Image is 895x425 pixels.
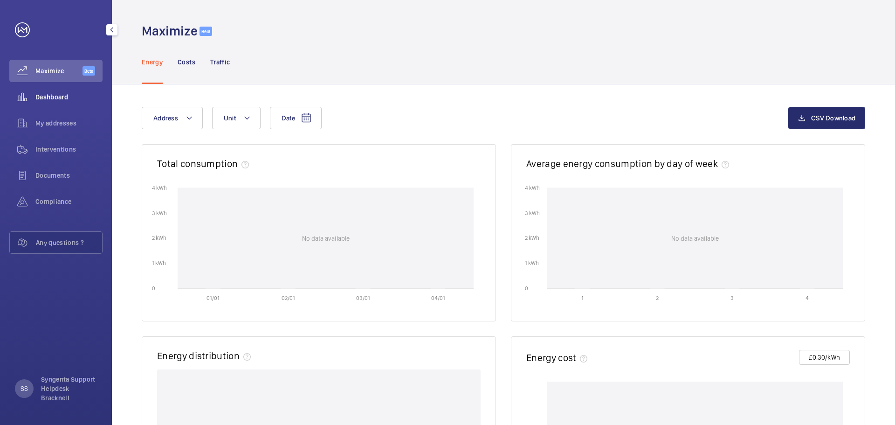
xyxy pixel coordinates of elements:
[157,158,238,169] h2: Total consumption
[210,57,230,67] p: Traffic
[83,66,95,76] span: Beta
[157,350,240,362] h2: Energy distribution
[200,27,212,36] span: Beta
[35,197,103,206] span: Compliance
[671,233,719,243] p: No data available
[152,209,167,216] text: 3 kWh
[142,107,203,129] button: Address
[21,384,28,393] p: SS
[302,233,350,243] p: No data available
[153,114,178,122] span: Address
[525,184,540,191] text: 4 kWh
[224,114,236,122] span: Unit
[36,238,102,247] span: Any questions ?
[730,295,734,301] text: 3
[270,107,322,129] button: Date
[525,285,528,291] text: 0
[207,295,220,301] text: 01/01
[212,107,261,129] button: Unit
[526,352,576,363] h2: Energy cost
[41,375,97,403] p: Syngenta Support Helpdesk Bracknell
[152,285,155,291] text: 0
[799,350,850,365] button: £0.30/kWh
[811,114,855,122] span: CSV Download
[356,295,370,301] text: 03/01
[35,66,83,76] span: Maximize
[525,260,539,266] text: 1 kWh
[35,92,103,102] span: Dashboard
[282,295,295,301] text: 02/01
[178,57,195,67] p: Costs
[35,118,103,128] span: My addresses
[525,209,540,216] text: 3 kWh
[142,57,163,67] p: Energy
[282,114,295,122] span: Date
[152,184,167,191] text: 4 kWh
[656,295,659,301] text: 2
[526,158,718,169] h2: Average energy consumption by day of week
[35,171,103,180] span: Documents
[788,107,865,129] button: CSV Download
[152,260,166,266] text: 1 kWh
[35,145,103,154] span: Interventions
[805,295,809,301] text: 4
[142,22,198,40] h1: Maximize
[152,235,166,241] text: 2 kWh
[525,235,539,241] text: 2 kWh
[431,295,445,301] text: 04/01
[581,295,584,301] text: 1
